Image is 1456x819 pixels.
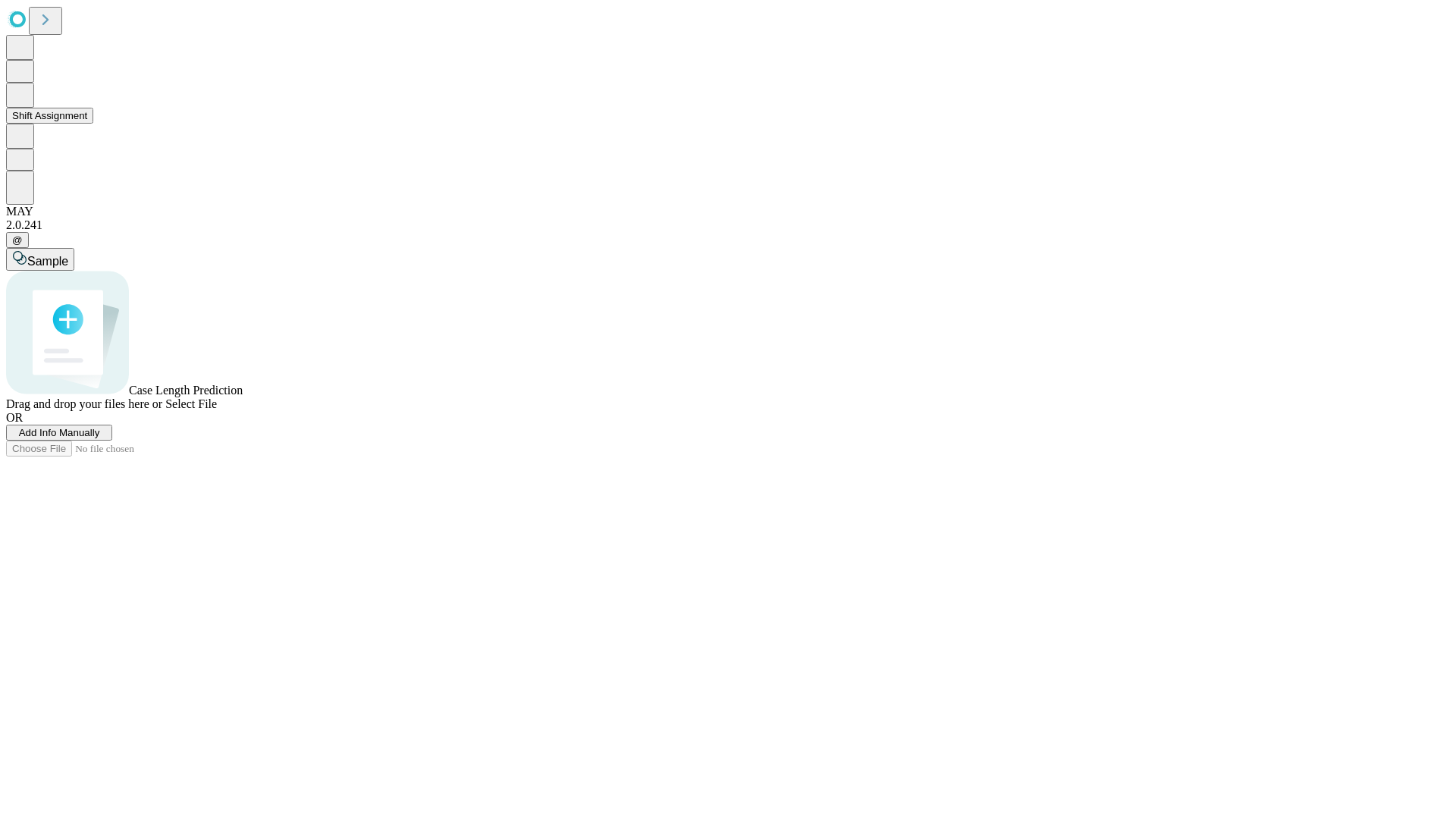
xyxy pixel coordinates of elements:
[6,411,23,424] span: OR
[6,397,162,410] span: Drag and drop your files here or
[6,232,29,248] button: @
[6,108,93,124] button: Shift Assignment
[27,255,68,268] span: Sample
[6,425,112,441] button: Add Info Manually
[12,234,23,246] span: @
[6,205,1450,218] div: MAY
[6,218,1450,232] div: 2.0.241
[129,384,243,397] span: Case Length Prediction
[165,397,217,410] span: Select File
[6,248,74,271] button: Sample
[19,427,100,438] span: Add Info Manually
